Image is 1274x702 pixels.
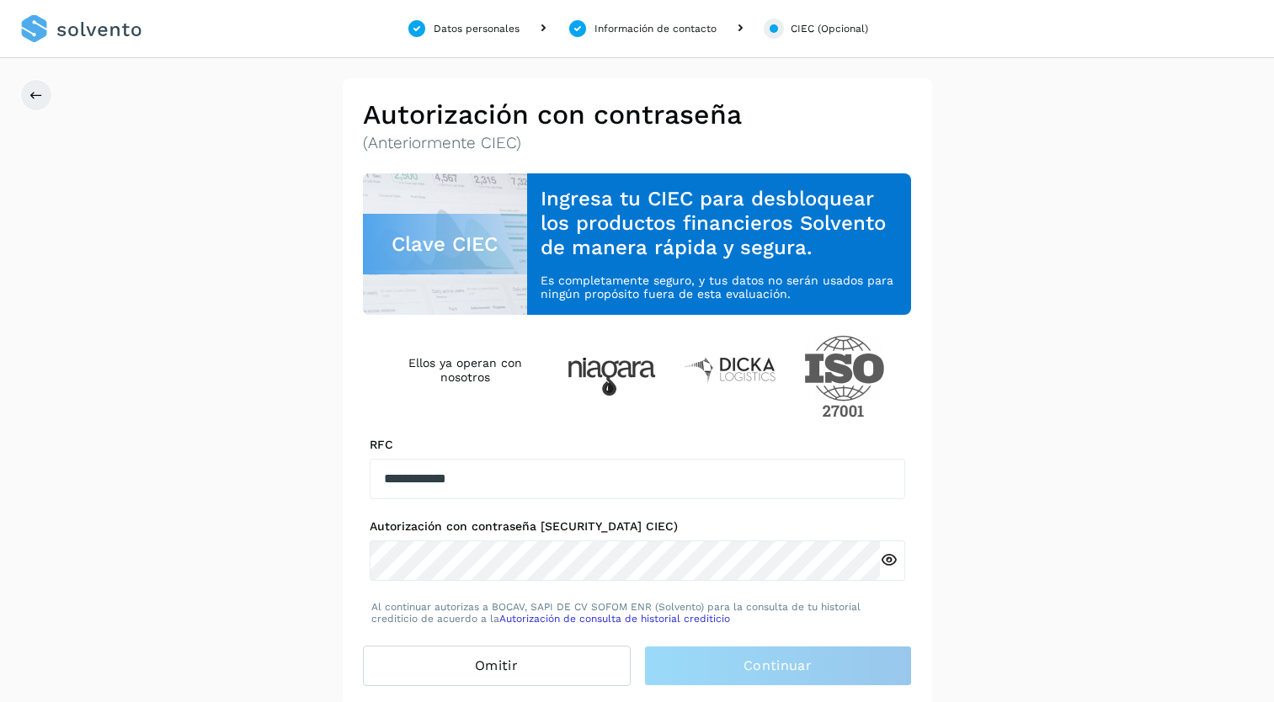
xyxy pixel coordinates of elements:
[475,657,518,675] span: Omitir
[683,355,777,384] img: Dicka logistics
[644,646,912,686] button: Continuar
[371,601,904,625] p: Al continuar autorizas a BOCAV, SAPI DE CV SOFOM ENR (Solvento) para la consulta de tu historial ...
[499,613,730,625] a: Autorización de consulta de historial crediticio
[363,214,528,274] div: Clave CIEC
[744,657,812,675] span: Continuar
[541,274,898,302] p: Es completamente seguro, y tus datos no serán usados para ningún propósito fuera de esta evaluación.
[434,21,520,36] div: Datos personales
[363,134,912,153] p: (Anteriormente CIEC)
[370,519,905,534] label: Autorización con contraseña [SECURITY_DATA] CIEC)
[594,21,717,36] div: Información de contacto
[568,358,656,396] img: Niagara
[390,356,541,385] h4: Ellos ya operan con nosotros
[791,21,868,36] div: CIEC (Opcional)
[370,438,905,452] label: RFC
[363,646,631,686] button: Omitir
[541,187,898,259] h3: Ingresa tu CIEC para desbloquear los productos financieros Solvento de manera rápida y segura.
[804,335,885,417] img: ISO
[363,98,912,130] h2: Autorización con contraseña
